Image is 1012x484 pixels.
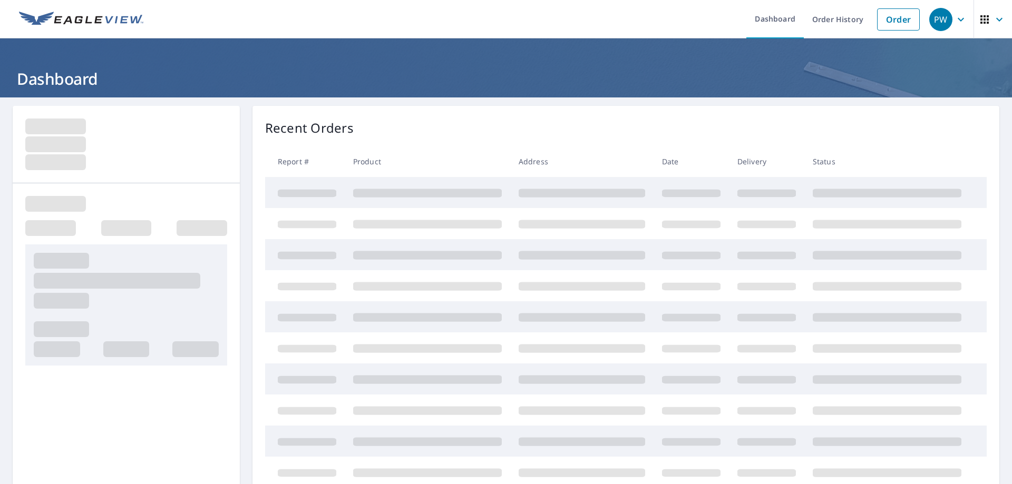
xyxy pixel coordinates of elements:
th: Date [654,146,729,177]
th: Address [510,146,654,177]
th: Product [345,146,510,177]
h1: Dashboard [13,68,999,90]
th: Status [804,146,970,177]
a: Order [877,8,920,31]
th: Delivery [729,146,804,177]
p: Recent Orders [265,118,354,137]
th: Report # [265,146,345,177]
img: EV Logo [19,12,143,27]
div: PW [929,8,952,31]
